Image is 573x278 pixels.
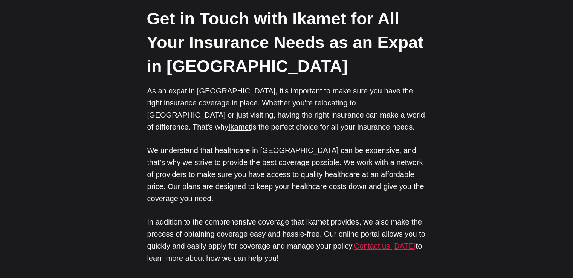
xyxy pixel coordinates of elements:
p: As an expat in [GEOGRAPHIC_DATA], it's important to make sure you have the right insurance covera... [147,85,426,133]
p: We understand that healthcare in [GEOGRAPHIC_DATA] can be expensive, and that’s why we strive to ... [147,144,426,205]
a: Ikamet [228,123,251,131]
p: In addition to the comprehensive coverage that Ikamet provides, we also make the process of obtai... [147,216,426,264]
h2: Get in Touch with Ikamet for All Your Insurance Needs as an Expat in [GEOGRAPHIC_DATA] [147,7,426,78]
a: Contact us [DATE] [354,242,416,250]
